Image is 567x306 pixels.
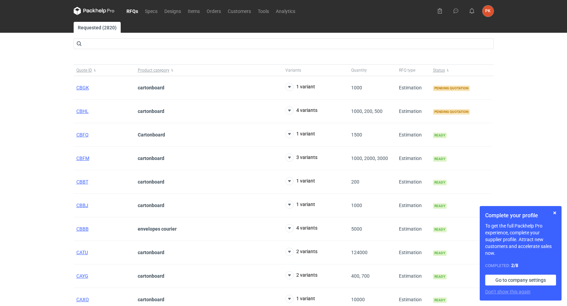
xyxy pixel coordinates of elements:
span: 1000 [351,203,362,208]
span: Ready [433,227,447,232]
button: 2 variants [285,248,317,256]
button: Quote ID [74,65,135,76]
span: Ready [433,156,447,162]
a: CBBJ [76,203,88,208]
a: CBFM [76,156,89,161]
a: CBBB [76,226,89,232]
span: 1000, 200, 500 [351,108,383,114]
span: Variants [285,68,301,73]
a: Orders [203,7,224,15]
strong: envelopes courier [138,226,177,232]
span: Ready [433,250,447,256]
a: CAYG [76,273,88,279]
a: Requested (2820) [74,22,121,33]
span: RFQ type [399,68,415,73]
strong: cartonboard [138,250,164,255]
strong: cartonboard [138,108,164,114]
span: Pending quotation [433,86,470,91]
span: Ready [433,180,447,185]
strong: cartonboard [138,273,164,279]
button: Product category [135,65,283,76]
span: Product category [138,68,169,73]
div: Estimation [396,170,430,194]
span: Quantity [351,68,367,73]
button: Skip for now [551,209,559,217]
strong: cartonboard [138,297,164,302]
a: CBFQ [76,132,89,137]
a: RFQs [123,7,141,15]
a: Analytics [272,7,299,15]
p: To get the full Packhelp Pro experience, complete your supplier profile. Attract new customers an... [485,222,556,257]
span: 1000, 2000, 3000 [351,156,388,161]
div: Estimation [396,147,430,170]
strong: cartonboard [138,203,164,208]
button: Status [430,65,492,76]
button: 4 variants [285,106,317,115]
span: 400, 700 [351,273,370,279]
span: 124000 [351,250,368,255]
button: PK [482,5,494,17]
span: Ready [433,133,447,138]
button: Don’t show this again [485,288,531,295]
strong: 2 / 8 [511,263,518,268]
a: Tools [254,7,272,15]
span: 10000 [351,297,365,302]
a: Specs [141,7,161,15]
div: Estimation [396,100,430,123]
a: CAXO [76,297,89,302]
span: Quote ID [76,68,92,73]
span: 1500 [351,132,362,137]
span: Ready [433,203,447,209]
span: Ready [433,297,447,303]
a: CBHL [76,108,89,114]
a: CATU [76,250,88,255]
div: Estimation [396,264,430,288]
button: 1 variant [285,201,315,209]
button: 1 variant [285,295,315,303]
div: Estimation [396,123,430,147]
button: 3 variants [285,154,317,162]
a: Go to company settings [485,275,556,286]
svg: Packhelp Pro [74,7,115,15]
button: 2 variants [285,271,317,279]
div: Estimation [396,241,430,264]
strong: cartonboard [138,156,164,161]
strong: cartonboard [138,85,164,90]
div: Estimation [396,194,430,217]
div: Paulina Kempara [482,5,494,17]
a: Designs [161,7,184,15]
a: Customers [224,7,254,15]
strong: cartonboard [138,179,164,185]
strong: Cartonboard [138,132,165,137]
div: Estimation [396,217,430,241]
span: Status [433,68,445,73]
div: Estimation [396,76,430,100]
span: 200 [351,179,359,185]
div: Completed: [485,262,556,269]
button: 1 variant [285,177,315,185]
span: Ready [433,274,447,279]
span: 5000 [351,226,362,232]
h1: Complete your profile [485,212,556,220]
button: 1 variant [285,83,315,91]
button: 1 variant [285,130,315,138]
span: 1000 [351,85,362,90]
a: Items [184,7,203,15]
button: 4 variants [285,224,317,232]
a: CBBT [76,179,88,185]
a: CBGK [76,85,89,90]
span: Pending quotation [433,109,470,115]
